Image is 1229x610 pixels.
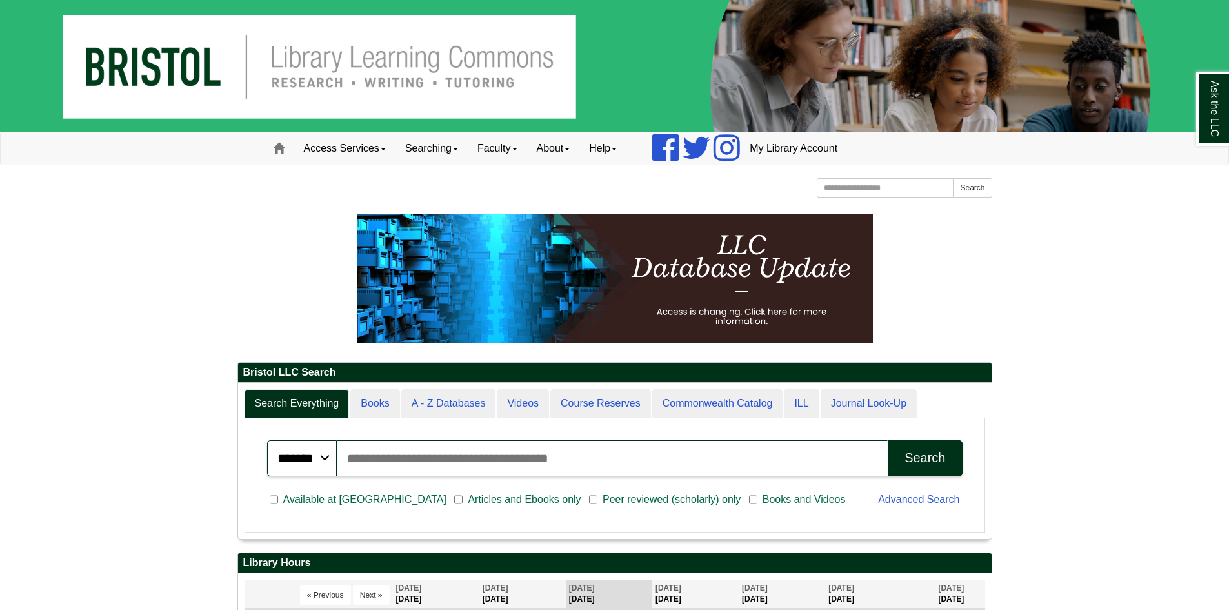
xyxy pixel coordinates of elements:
[245,389,350,418] a: Search Everything
[238,553,992,573] h2: Library Hours
[888,440,962,476] button: Search
[550,389,651,418] a: Course Reserves
[757,492,851,507] span: Books and Videos
[828,584,854,593] span: [DATE]
[904,451,945,465] div: Search
[597,492,746,507] span: Peer reviewed (scholarly) only
[652,580,739,609] th: [DATE]
[742,584,768,593] span: [DATE]
[935,580,984,609] th: [DATE]
[739,580,825,609] th: [DATE]
[749,494,757,505] input: Books and Videos
[784,389,819,418] a: ILL
[396,584,422,593] span: [DATE]
[821,389,917,418] a: Journal Look-Up
[566,580,652,609] th: [DATE]
[652,389,783,418] a: Commonwealth Catalog
[655,584,681,593] span: [DATE]
[479,580,566,609] th: [DATE]
[353,585,390,605] button: Next »
[569,584,595,593] span: [DATE]
[527,132,580,165] a: About
[238,363,992,383] h2: Bristol LLC Search
[294,132,395,165] a: Access Services
[953,178,992,198] button: Search
[825,580,935,609] th: [DATE]
[350,389,399,418] a: Books
[938,584,964,593] span: [DATE]
[401,389,496,418] a: A - Z Databases
[878,494,959,505] a: Advanced Search
[468,132,527,165] a: Faculty
[483,584,508,593] span: [DATE]
[454,494,463,505] input: Articles and Ebooks only
[300,585,351,605] button: « Previous
[395,132,468,165] a: Searching
[278,492,452,507] span: Available at [GEOGRAPHIC_DATA]
[357,214,873,343] img: HTML tutorial
[497,389,549,418] a: Videos
[463,492,586,507] span: Articles and Ebooks only
[393,580,479,609] th: [DATE]
[589,494,597,505] input: Peer reviewed (scholarly) only
[579,132,626,165] a: Help
[740,132,847,165] a: My Library Account
[270,494,278,505] input: Available at [GEOGRAPHIC_DATA]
